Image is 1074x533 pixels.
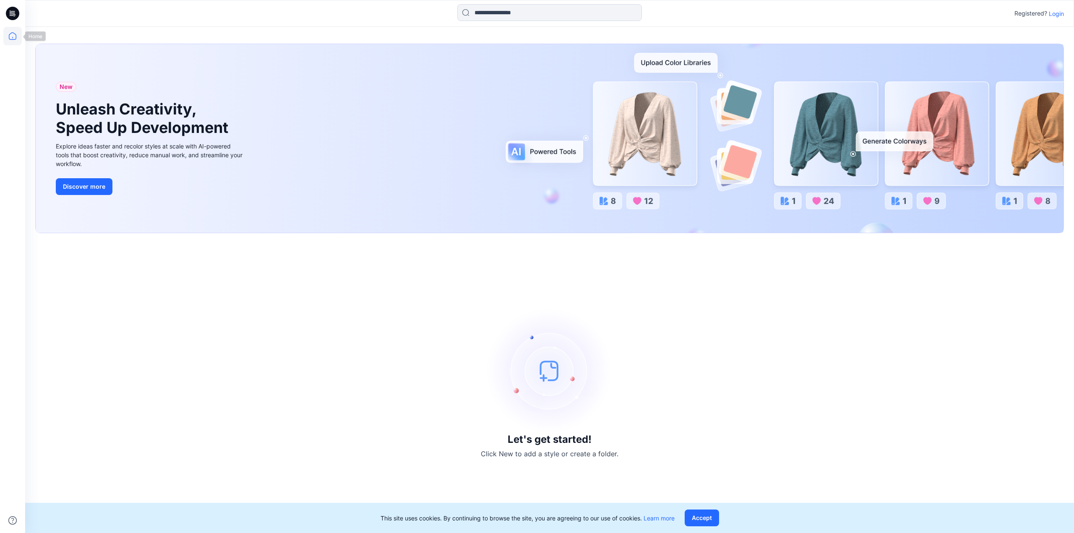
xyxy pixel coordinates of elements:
[508,434,592,445] h3: Let's get started!
[644,515,675,522] a: Learn more
[56,178,245,195] a: Discover more
[56,100,232,136] h1: Unleash Creativity, Speed Up Development
[381,514,675,523] p: This site uses cookies. By continuing to browse the site, you are agreeing to our use of cookies.
[56,142,245,168] div: Explore ideas faster and recolor styles at scale with AI-powered tools that boost creativity, red...
[481,449,618,459] p: Click New to add a style or create a folder.
[1014,8,1047,18] p: Registered?
[685,510,719,526] button: Accept
[56,178,112,195] button: Discover more
[1049,9,1064,18] p: Login
[487,308,613,434] img: empty-state-image.svg
[60,82,73,92] span: New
